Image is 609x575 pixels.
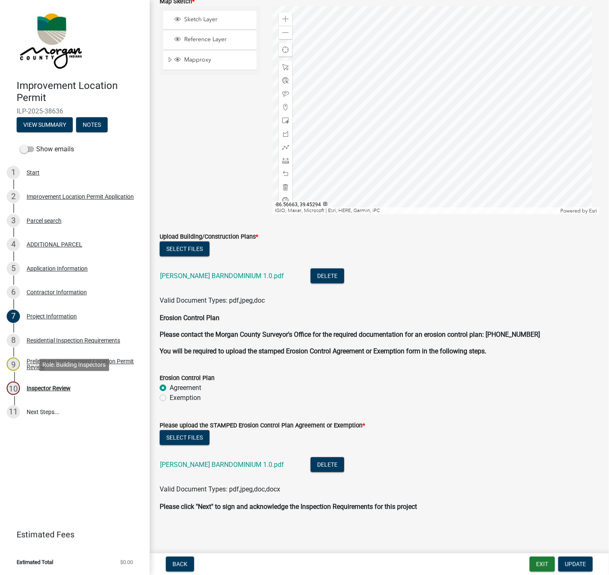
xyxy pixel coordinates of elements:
div: Start [27,170,39,175]
label: Show emails [20,144,74,154]
a: [PERSON_NAME] BARNDOMINIUM 1.0.pdf [160,461,284,469]
div: 9 [7,358,20,371]
button: Back [166,557,194,572]
button: Notes [76,117,108,132]
span: Estimated Total [17,560,53,565]
strong: You will be required to upload the stamped Erosion Control Agreement or Exemption form in the fol... [160,347,486,355]
div: Improvement Location Permit Application [27,194,134,200]
div: ADDITIONAL PARCEL [27,242,82,247]
div: Project Information [27,313,77,319]
button: Select files [160,242,210,257]
span: Back [173,561,187,568]
button: Update [558,557,593,572]
wm-modal-confirm: Notes [76,122,108,128]
div: Powered by [558,207,599,214]
div: 7 [7,310,20,323]
div: Sketch Layer [173,16,254,24]
a: Estimated Fees [7,526,136,543]
label: Agreement [170,383,201,393]
div: Find my location [279,43,292,57]
div: 2 [7,190,20,203]
li: Sketch Layer [163,11,256,30]
img: Morgan County, Indiana [17,9,84,71]
span: Expand [167,56,173,65]
ul: Layer List [163,9,257,72]
li: Mapproxy [163,51,256,70]
button: Select files [160,430,210,445]
label: Upload Building/Construction Plans [160,234,258,240]
div: 5 [7,262,20,275]
span: Mapproxy [182,56,254,64]
label: Exemption [170,393,201,403]
div: Zoom in [279,12,292,26]
li: Reference Layer [163,31,256,49]
span: Update [565,561,586,568]
div: Zoom out [279,26,292,39]
div: Residential Inspection Requirements [27,338,120,343]
div: Reference Layer [173,36,254,44]
strong: Erosion Control Plan [160,314,219,322]
div: Preliminary Improvement Location Permit Review [27,358,136,370]
button: Delete [311,269,344,284]
label: Please upload the STAMPED Erosion Control Plan Agreement or Exemption [160,423,365,429]
button: Exit [530,557,555,572]
div: 10 [7,382,20,395]
span: Valid Document Types: pdf,jpeg,doc,docx [160,485,280,493]
label: Erosion Control Plan [160,375,215,381]
span: Valid Document Types: pdf,jpeg,doc [160,296,265,304]
div: 6 [7,286,20,299]
span: $0.00 [120,560,133,565]
wm-modal-confirm: Summary [17,122,73,128]
wm-modal-confirm: Delete Document [311,461,344,469]
button: View Summary [17,117,73,132]
h4: Improvement Location Permit [17,80,143,104]
wm-modal-confirm: Delete Document [311,273,344,281]
div: IGIO, Maxar, Microsoft | Esri, HERE, Garmin, iPC [273,207,558,214]
a: [PERSON_NAME] BARNDOMINIUM 1.0.pdf [160,272,284,280]
div: Mapproxy [173,56,254,64]
div: 4 [7,238,20,251]
div: 8 [7,334,20,347]
div: 3 [7,214,20,227]
div: Role: Building Inspectors [39,359,109,371]
div: Application Information [27,266,88,271]
div: Inspector Review [27,385,71,391]
a: Esri [589,208,597,214]
strong: Please click "Next" to sign and acknowledge the Inspection Requirements for this project [160,503,417,511]
span: Reference Layer [182,36,254,43]
strong: Please contact the Morgan County Surveyor's Office for the required documentation for an erosion ... [160,331,540,338]
div: 1 [7,166,20,179]
span: Sketch Layer [182,16,254,23]
div: Parcel search [27,218,62,224]
span: ILP-2025-38636 [17,107,133,115]
div: Contractor Information [27,289,87,295]
div: 11 [7,405,20,419]
button: Delete [311,457,344,472]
